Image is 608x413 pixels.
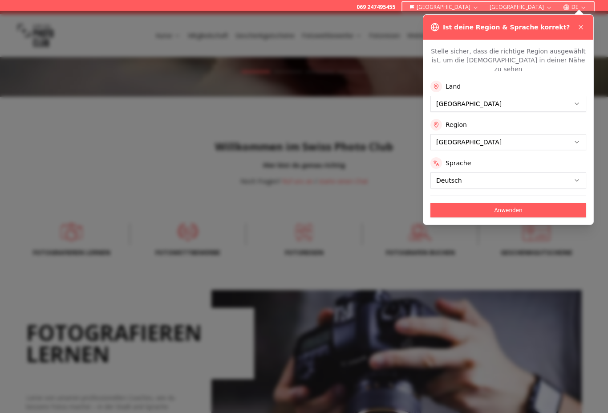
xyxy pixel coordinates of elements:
h3: Ist deine Region & Sprache korrekt? [443,23,570,32]
label: Land [446,82,461,91]
button: Anwenden [430,203,586,217]
button: DE [559,2,590,12]
button: [GEOGRAPHIC_DATA] [486,2,556,12]
a: 069 247495455 [357,4,395,11]
label: Sprache [446,159,471,168]
button: [GEOGRAPHIC_DATA] [406,2,483,12]
label: Region [446,120,467,129]
p: Stelle sicher, dass die richtige Region ausgewählt ist, um die [DEMOGRAPHIC_DATA] in deiner Nähe ... [430,47,586,74]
